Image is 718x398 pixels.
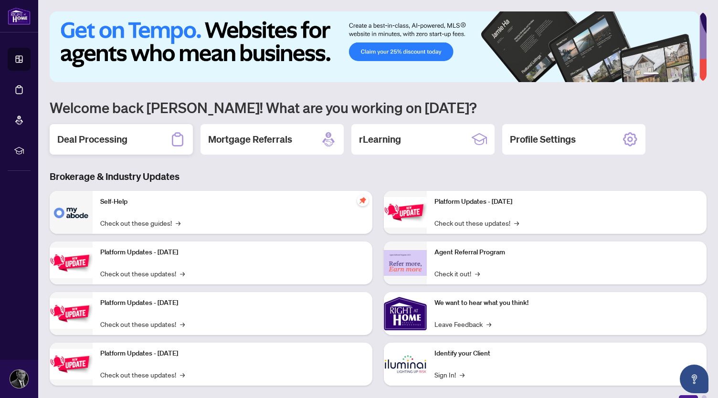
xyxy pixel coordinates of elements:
span: → [475,268,480,279]
a: Check out these updates!→ [434,218,519,228]
span: → [180,268,185,279]
img: Platform Updates - September 16, 2025 [50,248,93,278]
img: Profile Icon [10,370,28,388]
button: 3 [670,73,674,76]
span: pushpin [357,195,369,206]
h1: Welcome back [PERSON_NAME]! What are you working on [DATE]? [50,98,707,116]
p: Self-Help [100,197,365,207]
span: → [486,319,491,329]
button: 6 [693,73,697,76]
a: Sign In!→ [434,369,465,380]
img: We want to hear what you think! [384,292,427,335]
button: 5 [686,73,689,76]
button: 4 [678,73,682,76]
span: → [180,369,185,380]
p: Identify your Client [434,348,699,359]
img: Platform Updates - June 23, 2025 [384,197,427,227]
img: Platform Updates - July 8, 2025 [50,349,93,379]
p: Platform Updates - [DATE] [100,298,365,308]
p: Platform Updates - [DATE] [100,247,365,258]
img: Slide 0 [50,11,699,82]
span: → [180,319,185,329]
a: Leave Feedback→ [434,319,491,329]
span: → [460,369,465,380]
h2: Mortgage Referrals [208,133,292,146]
a: Check out these updates!→ [100,369,185,380]
img: logo [8,7,31,25]
a: Check out these guides!→ [100,218,180,228]
img: Self-Help [50,191,93,234]
img: Identify your Client [384,343,427,386]
p: We want to hear what you think! [434,298,699,308]
p: Agent Referral Program [434,247,699,258]
span: → [514,218,519,228]
button: 2 [663,73,666,76]
a: Check it out!→ [434,268,480,279]
h3: Brokerage & Industry Updates [50,170,707,183]
p: Platform Updates - [DATE] [100,348,365,359]
button: 1 [644,73,659,76]
button: Open asap [680,365,708,393]
a: Check out these updates!→ [100,268,185,279]
span: → [176,218,180,228]
h2: rLearning [359,133,401,146]
img: Agent Referral Program [384,250,427,276]
a: Check out these updates!→ [100,319,185,329]
h2: Profile Settings [510,133,576,146]
h2: Deal Processing [57,133,127,146]
img: Platform Updates - July 21, 2025 [50,298,93,328]
p: Platform Updates - [DATE] [434,197,699,207]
